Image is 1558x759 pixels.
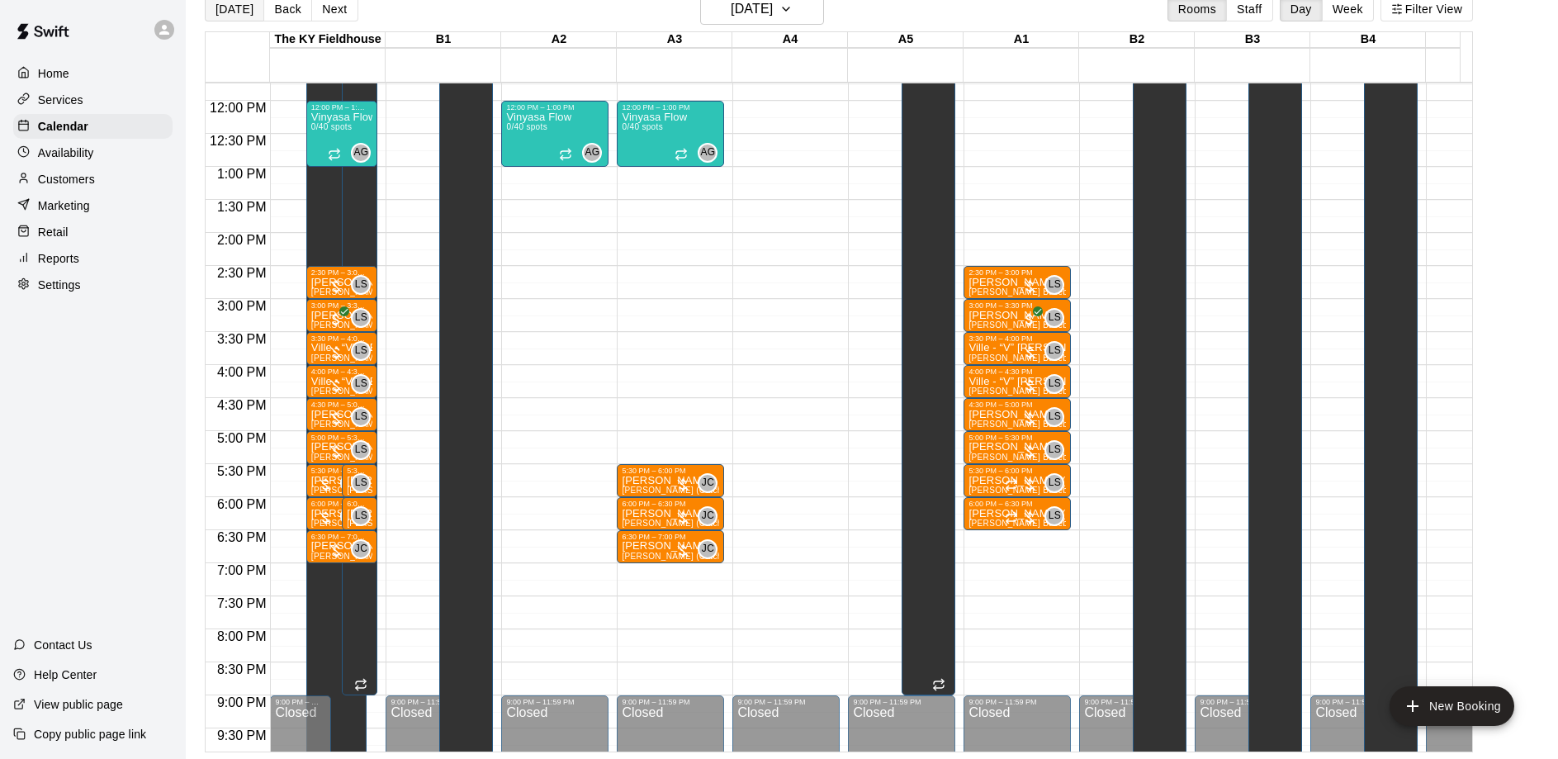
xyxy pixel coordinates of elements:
span: LS [1049,442,1061,458]
div: 6:00 PM – 6:30 PM [311,500,362,508]
p: Marketing [38,197,90,214]
div: Leo Seminati [1044,308,1064,328]
span: Leo Seminati [358,275,371,295]
span: 4:30 PM [213,398,271,412]
div: 5:00 PM – 5:30 PM: Leo Seminati Baseball/Softball (Hitting or Fielding) [964,431,1071,464]
a: Customers [13,167,173,192]
span: 1:30 PM [213,200,271,214]
div: 9:00 PM – 11:59 PM [622,698,719,706]
div: 9:00 PM – 11:59 PM [1200,698,1297,706]
div: 5:30 PM – 6:00 PM [968,467,1066,475]
a: Home [13,61,173,86]
span: 3:30 PM [213,332,271,346]
div: 4:00 PM – 4:30 PM [311,368,373,376]
span: 1:00 PM [213,167,271,181]
div: 9:00 PM – 11:59 PM [853,698,950,706]
div: 9:00 PM – 11:59 PM [737,698,835,706]
div: 6:30 PM – 7:00 PM: Jaxon Stidham [306,530,378,563]
div: 3:00 PM – 3:30 PM: Kaleb Hinton [306,299,378,332]
div: 3:00 PM – 3:30 PM [968,301,1066,310]
span: 7:00 PM [213,563,271,577]
span: [PERSON_NAME] (Catching/Hitting) [622,486,765,495]
span: Leo Seminati [1051,440,1064,460]
div: B1 [386,32,501,48]
span: Recurring event [559,148,572,161]
span: Leo Seminati [358,473,371,493]
span: [PERSON_NAME] Baseball/Softball (Hitting or Fielding) [311,353,529,363]
div: Leo Seminati [351,407,371,427]
div: Leo Seminati [1044,341,1064,361]
div: 12:00 PM – 1:00 PM: Vinyasa Flow [306,101,378,167]
span: [PERSON_NAME] (Catching/Hitting) [622,552,765,561]
p: Copy public page link [34,726,146,742]
div: Leo Seminati [351,341,371,361]
span: LS [355,343,367,359]
div: Adrienne Glenn [351,143,371,163]
div: 6:30 PM – 7:00 PM [622,533,719,541]
div: 4:00 PM – 4:30 PM: Ville - “V” Brinkman [306,365,378,398]
div: Leo Seminati [1044,407,1064,427]
div: 4:30 PM – 5:00 PM: Leo Seminati Baseball/Softball (Hitting or Fielding) [964,398,1071,431]
a: Settings [13,273,173,297]
span: JC [702,475,714,491]
p: Contact Us [34,637,92,653]
div: B2 [1079,32,1195,48]
span: Adrienne Glenn [358,143,371,163]
span: [PERSON_NAME] Baseball/Softball (Hitting or Fielding) [968,320,1186,330]
div: 3:30 PM – 4:00 PM [311,334,373,343]
span: Leo Seminati [358,374,371,394]
div: Leo Seminati [351,473,371,493]
span: LS [1049,376,1061,392]
div: Availability [13,140,173,165]
div: 9:00 PM – 11:59 PM [506,698,604,706]
div: Services [13,88,173,112]
span: [PERSON_NAME] Baseball/Softball (Hitting or Fielding) [968,353,1186,363]
div: 4:30 PM – 5:00 PM: Leo Seminati Baseball/Softball (Hitting or Fielding) [306,398,378,431]
span: Recurring event [1005,511,1018,524]
div: 5:30 PM – 6:00 PM: Rush Ottaway [617,464,724,497]
span: [PERSON_NAME] Baseball/Softball (Hitting or Fielding) [968,453,1186,462]
div: Jacob Caruso [698,506,717,526]
div: A1 [964,32,1079,48]
p: Customers [38,171,95,187]
div: A4 [732,32,848,48]
div: Marketing [13,193,173,218]
div: 4:00 PM – 4:30 PM [968,368,1066,376]
span: 3:00 PM [213,299,271,313]
div: 5:30 PM – 6:00 PM [622,467,719,475]
div: 6:30 PM – 7:00 PM [311,533,373,541]
div: 9:00 PM – 11:59 PM [968,698,1066,706]
span: LS [355,376,367,392]
button: add [1390,686,1514,726]
span: Leo Seminati [1051,374,1064,394]
div: Jacob Caruso [698,473,717,493]
span: 7:30 PM [213,596,271,610]
div: 2:30 PM – 3:00 PM [311,268,373,277]
span: AG [585,145,599,161]
div: Leo Seminati [351,275,371,295]
a: Reports [13,246,173,271]
span: Recurring event [1005,478,1018,491]
span: Recurring event [932,678,945,691]
div: 5:30 PM – 6:00 PM: Leo Seminati (Hitting or Fielding) Baseball/Softball [342,464,377,497]
span: Recurring event [354,678,367,691]
p: Settings [38,277,81,293]
span: Jacob Caruso [704,506,717,526]
span: 6:30 PM [213,530,271,544]
p: Availability [38,145,94,161]
div: 5:00 PM – 5:30 PM [968,434,1066,442]
span: Leo Seminati [358,341,371,361]
div: Leo Seminati [351,308,371,328]
span: 2:30 PM [213,266,271,280]
p: Services [38,92,83,108]
span: Recurring event [675,148,688,161]
div: Jacob Caruso [340,506,360,526]
span: Leo Seminati [1051,506,1064,526]
p: Calendar [38,118,88,135]
span: Jacob Caruso [704,539,717,559]
span: All customers have paid [328,311,344,328]
span: 0/40 spots filled [506,122,547,131]
div: Jacob Caruso [340,473,360,493]
div: 4:30 PM – 5:00 PM [311,401,373,409]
